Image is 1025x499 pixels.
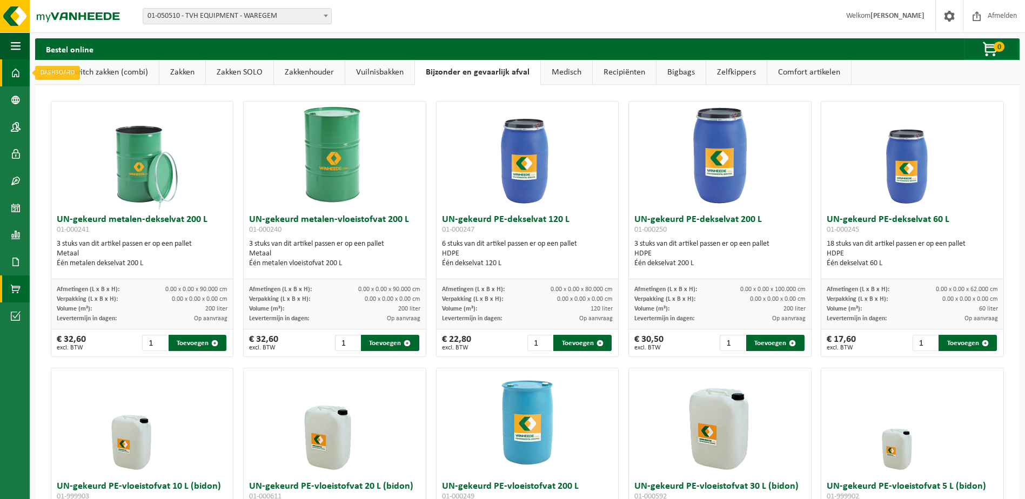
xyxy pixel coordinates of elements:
[249,315,309,322] span: Levertermijn in dagen:
[827,306,862,312] span: Volume (m³):
[442,296,503,302] span: Verpakking (L x B x H):
[274,60,345,85] a: Zakkenhouder
[979,306,998,312] span: 60 liter
[281,102,389,210] img: 01-000240
[750,296,806,302] span: 0.00 x 0.00 x 0.00 cm
[249,215,420,237] h3: UN-gekeurd metalen-vloeistofvat 200 L
[35,38,104,59] h2: Bestel online
[551,286,613,293] span: 0.00 x 0.00 x 80.000 cm
[281,368,389,476] img: 01-000611
[143,8,332,24] span: 01-050510 - TVH EQUIPMENT - WAREGEM
[249,345,278,351] span: excl. BTW
[527,335,553,351] input: 1
[57,215,228,237] h3: UN-gekeurd metalen-dekselvat 200 L
[634,239,806,268] div: 3 stuks van dit artikel passen er op een pallet
[827,249,998,259] div: HDPE
[205,306,227,312] span: 200 liter
[827,259,998,268] div: Één dekselvat 60 L
[942,296,998,302] span: 0.00 x 0.00 x 0.00 cm
[870,12,924,20] strong: [PERSON_NAME]
[859,102,967,210] img: 01-000245
[656,60,706,85] a: Bigbags
[159,60,205,85] a: Zakken
[964,38,1019,60] button: 0
[740,286,806,293] span: 0.00 x 0.00 x 100.000 cm
[591,306,613,312] span: 120 liter
[634,259,806,268] div: Één dekselvat 200 L
[361,335,419,351] button: Toevoegen
[827,239,998,268] div: 18 stuks van dit artikel passen er op een pallet
[57,239,228,268] div: 3 stuks van dit artikel passen er op een pallet
[57,345,86,351] span: excl. BTW
[634,226,667,234] span: 01-000250
[194,315,227,322] span: Op aanvraag
[88,368,196,476] img: 01-999903
[939,335,997,351] button: Toevoegen
[249,296,310,302] span: Verpakking (L x B x H):
[442,335,471,351] div: € 22,80
[249,239,420,268] div: 3 stuks van dit artikel passen er op een pallet
[666,102,774,210] img: 01-000250
[634,335,664,351] div: € 30,50
[553,335,612,351] button: Toevoegen
[249,286,312,293] span: Afmetingen (L x B x H):
[720,335,745,351] input: 1
[634,315,694,322] span: Levertermijn in dagen:
[165,286,227,293] span: 0.00 x 0.00 x 90.000 cm
[442,345,471,351] span: excl. BTW
[859,368,967,476] img: 01-999902
[335,335,360,351] input: 1
[442,249,613,259] div: HDPE
[442,306,477,312] span: Volume (m³):
[772,315,806,322] span: Op aanvraag
[57,286,119,293] span: Afmetingen (L x B x H):
[913,335,938,351] input: 1
[398,306,420,312] span: 200 liter
[634,345,664,351] span: excl. BTW
[634,249,806,259] div: HDPE
[57,249,228,259] div: Metaal
[746,335,805,351] button: Toevoegen
[783,306,806,312] span: 200 liter
[827,335,856,351] div: € 17,60
[634,286,697,293] span: Afmetingen (L x B x H):
[767,60,851,85] a: Comfort artikelen
[827,286,889,293] span: Afmetingen (L x B x H):
[634,296,695,302] span: Verpakking (L x B x H):
[442,286,505,293] span: Afmetingen (L x B x H):
[57,259,228,268] div: Één metalen dekselvat 200 L
[35,60,159,85] a: Plastic Switch zakken (combi)
[249,335,278,351] div: € 32,60
[827,345,856,351] span: excl. BTW
[473,368,581,476] img: 01-000249
[88,102,196,210] img: 01-000241
[249,259,420,268] div: Één metalen vloeistofvat 200 L
[249,306,284,312] span: Volume (m³):
[557,296,613,302] span: 0.00 x 0.00 x 0.00 cm
[827,226,859,234] span: 01-000245
[345,60,414,85] a: Vuilnisbakken
[634,215,806,237] h3: UN-gekeurd PE-dekselvat 200 L
[706,60,767,85] a: Zelfkippers
[936,286,998,293] span: 0.00 x 0.00 x 62.000 cm
[57,306,92,312] span: Volume (m³):
[666,368,774,476] img: 01-000592
[57,335,86,351] div: € 32,60
[634,306,669,312] span: Volume (m³):
[206,60,273,85] a: Zakken SOLO
[994,42,1004,52] span: 0
[827,215,998,237] h3: UN-gekeurd PE-dekselvat 60 L
[827,315,887,322] span: Levertermijn in dagen:
[415,60,540,85] a: Bijzonder en gevaarlijk afval
[57,315,117,322] span: Levertermijn in dagen:
[442,315,502,322] span: Levertermijn in dagen:
[473,102,581,210] img: 01-000247
[142,335,168,351] input: 1
[249,226,282,234] span: 01-000240
[827,296,888,302] span: Verpakking (L x B x H):
[442,226,474,234] span: 01-000247
[442,215,613,237] h3: UN-gekeurd PE-dekselvat 120 L
[442,239,613,268] div: 6 stuks van dit artikel passen er op een pallet
[358,286,420,293] span: 0.00 x 0.00 x 90.000 cm
[169,335,227,351] button: Toevoegen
